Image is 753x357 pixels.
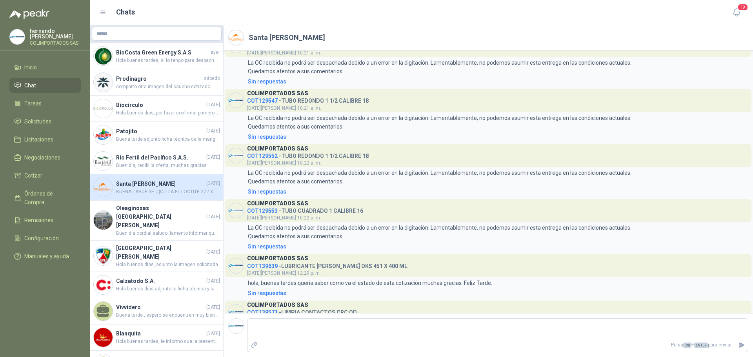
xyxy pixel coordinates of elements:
[9,60,81,75] a: Inicio
[9,78,81,93] a: Chat
[249,32,325,43] h2: Santa [PERSON_NAME]
[248,242,286,251] div: Sin respuestas
[248,289,286,297] div: Sin respuestas
[247,309,278,315] span: COT139571
[9,132,81,147] a: Licitaciones
[9,9,49,19] img: Logo peakr
[94,178,113,197] img: Company Logo
[116,7,135,18] h1: Chats
[246,187,748,196] a: Sin respuestas
[247,50,321,56] span: [DATE][PERSON_NAME] 10:21 a. m.
[247,147,308,151] h3: COLIMPORTADOS SAS
[247,256,308,261] h3: COLIMPORTADOS SAS
[247,307,357,315] h4: - LIMPIA CONTACTOS CRC QD
[729,5,744,20] button: 19
[30,41,81,45] p: COLIMPORTADOS SAS
[246,132,748,141] a: Sin respuestas
[10,29,25,44] img: Company Logo
[94,152,113,170] img: Company Logo
[116,57,220,64] span: Hola buenas tardes, si lo tengo para despachar por transportadora el día [PERSON_NAME][DATE], y e...
[247,201,308,206] h3: COLIMPORTADOS SAS
[116,329,205,338] h4: Blanquita
[9,96,81,111] a: Tareas
[90,122,223,148] a: Company LogoPatojito[DATE]Buena tarde adjunto ficha técnica de la manguera
[24,252,69,261] span: Manuales y ayuda
[247,151,369,158] h4: - TUBO REDONDO 1 1/2 CALIBRE 18
[247,270,321,276] span: [DATE][PERSON_NAME] 12:29 p. m.
[9,213,81,228] a: Remisiones
[24,81,36,90] span: Chat
[94,328,113,347] img: Company Logo
[116,101,205,109] h4: Biocirculo
[24,99,42,108] span: Tareas
[9,168,81,183] a: Cotizar
[206,330,220,337] span: [DATE]
[247,263,278,269] span: COT139639
[116,153,205,162] h4: Rio Fertil del Pacífico S.A.S.
[24,135,53,144] span: Licitaciones
[116,338,220,345] span: Hola buenas tardes, le informo que la presentación de de la lámina es de 125 cm x 245 cm transpar...
[206,127,220,135] span: [DATE]
[9,231,81,246] a: Configuración
[90,174,223,201] a: Company LogoSanta [PERSON_NAME][DATE]BUENA TARDE SE C{OTIZA EL LOCTITE 272 X LOS ML, YA QUE ES EL...
[116,136,220,143] span: Buena tarde adjunto ficha técnica de la manguera
[247,215,321,221] span: [DATE][PERSON_NAME] 10:22 a. m.
[247,338,261,352] label: Adjuntar archivos
[206,213,220,221] span: [DATE]
[206,248,220,256] span: [DATE]
[248,279,492,287] p: hola, buenas tardes queria saber como va el estado de esta cotización muchas gracias. Feliz Tarde.
[206,180,220,187] span: [DATE]
[24,234,59,243] span: Configuración
[206,154,220,161] span: [DATE]
[24,63,37,72] span: Inicio
[247,303,308,307] h3: COLIMPORTADOS SAS
[90,241,223,272] a: Company Logo[GEOGRAPHIC_DATA][PERSON_NAME][DATE]Hola buenos días, adjunto la imagen solicitada
[9,249,81,264] a: Manuales y ayuda
[229,319,244,333] img: Company Logo
[90,201,223,241] a: Company LogoOleaginosas [GEOGRAPHIC_DATA][PERSON_NAME][DATE]Buen día cordial saludo ,lamento info...
[229,304,244,319] img: Company Logo
[229,93,244,108] img: Company Logo
[9,186,81,210] a: Órdenes de Compra
[90,324,223,351] a: Company LogoBlanquita[DATE]Hola buenas tardes, le informo que la presentación de de la lámina es ...
[248,77,286,86] div: Sin respuestas
[90,43,223,69] a: Company LogoBioCosta Green Energy S.A.SayerHola buenas tardes, si lo tengo para despachar por tra...
[94,275,113,294] img: Company Logo
[116,179,205,188] h4: Santa [PERSON_NAME]
[116,230,220,237] span: Buen día cordial saludo ,lamento informar que no ha llegado la importación presentamos problemas ...
[116,188,220,196] span: BUENA TARDE SE C{OTIZA EL LOCTITE 272 X LOS ML, YA QUE ES EL QUE VIENE POR 10ML , EL 271 TAMBIEN ...
[94,246,113,265] img: Company Logo
[90,272,223,298] a: Company LogoCalzatodo S.A.[DATE]Hola buenos días adjunto la ficha técnica y las fotos solicitadas
[90,96,223,122] a: Company LogoBiocirculo[DATE]Hola buenos días, por favor confirmar primero el material, cerámica o...
[94,125,113,144] img: Company Logo
[116,277,205,285] h4: Calzatodo S.A.
[94,211,113,230] img: Company Logo
[24,117,51,126] span: Solicitudes
[116,109,220,117] span: Hola buenos días, por favor confirmar primero el material, cerámica o fibra [PERSON_NAME], por ot...
[30,28,81,39] p: hernando [PERSON_NAME]
[248,223,631,241] p: La OC recibida no podrá ser despachada debido a un error en la digitación. Lamentablemente, no po...
[246,77,748,86] a: Sin respuestas
[116,83,220,91] span: comparto otra imagen del caucho cotizado.
[683,343,691,348] span: Ctrl
[247,206,363,213] h4: - TUBO CUADRADO 1 CALIBRE 16
[247,261,407,268] h4: - LUBRICANTE [PERSON_NAME] OKS 451 X 400 ML
[116,74,202,83] h4: Prodinagro
[24,189,73,207] span: Órdenes de Compra
[24,216,53,225] span: Remisiones
[246,242,748,251] a: Sin respuestas
[248,169,631,186] p: La OC recibida no podrá ser despachada debido a un error en la digitación. Lamentablemente, no po...
[247,91,308,96] h3: COLIMPORTADOS SAS
[248,187,286,196] div: Sin respuestas
[9,150,81,165] a: Negociaciones
[90,148,223,174] a: Company LogoRio Fertil del Pacífico S.A.S.[DATE]Buen día, recibi la oferta, muchas gracias
[248,114,631,131] p: La OC recibida no podrá ser despachada debido a un error en la digitación. Lamentablemente, no po...
[248,58,631,76] p: La OC recibida no podrá ser despachada debido a un error en la digitación. Lamentablemente, no po...
[116,162,220,169] span: Buen día, recibi la oferta, muchas gracias
[229,203,244,218] img: Company Logo
[116,127,205,136] h4: Patojito
[90,69,223,96] a: Company LogoProdinagrosábadocomparto otra imagen del caucho cotizado.
[116,312,220,319] span: Buena tarde , espero se encuentren muy bien , el motivo por el cual le escribo es para informarle...
[211,49,220,56] span: ayer
[116,303,205,312] h4: Vivvidero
